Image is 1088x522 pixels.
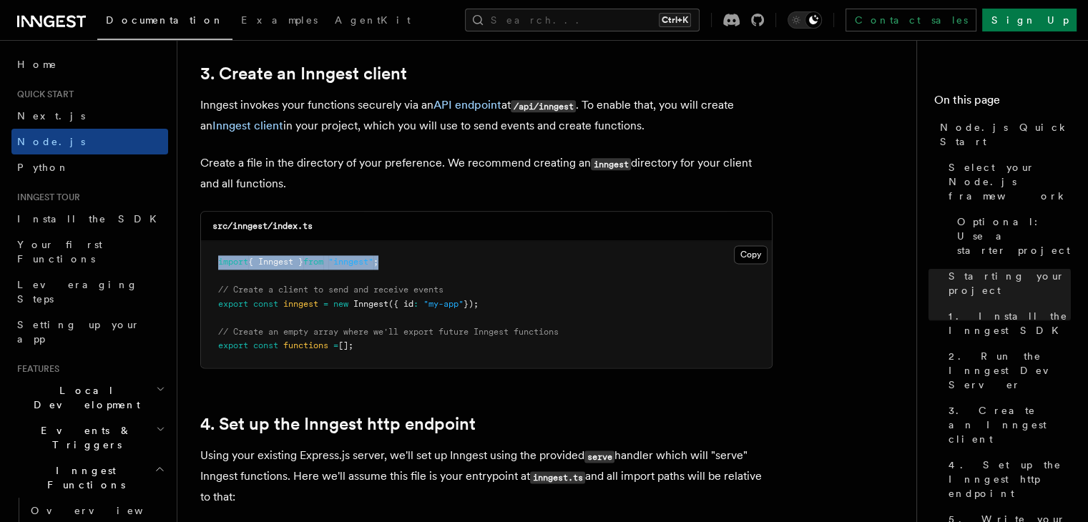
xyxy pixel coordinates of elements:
span: inngest [283,299,318,309]
span: 2. Run the Inngest Dev Server [949,349,1071,392]
span: functions [283,340,328,350]
code: serve [584,450,614,463]
a: 3. Create an Inngest client [200,64,407,84]
a: Your first Functions [11,232,168,272]
h4: On this page [934,92,1071,114]
span: []; [338,340,353,350]
span: const [253,340,278,350]
span: Select your Node.js framework [949,160,1071,203]
button: Inngest Functions [11,458,168,498]
a: Starting your project [943,263,1071,303]
span: 4. Set up the Inngest http endpoint [949,458,1071,501]
a: 3. Create an Inngest client [943,398,1071,452]
a: Contact sales [846,9,976,31]
button: Toggle dark mode [788,11,822,29]
code: inngest [591,158,631,170]
span: 1. Install the Inngest SDK [949,309,1071,338]
button: Events & Triggers [11,418,168,458]
a: Setting up your app [11,312,168,352]
span: : [413,299,418,309]
span: import [218,257,248,267]
span: Install the SDK [17,213,165,225]
span: Inngest [353,299,388,309]
span: Leveraging Steps [17,279,138,305]
span: Events & Triggers [11,423,156,452]
a: Documentation [97,4,232,40]
span: Home [17,57,57,72]
kbd: Ctrl+K [659,13,691,27]
p: Inngest invokes your functions securely via an at . To enable that, you will create an in your pr... [200,95,773,136]
a: 2. Run the Inngest Dev Server [943,343,1071,398]
button: Search...Ctrl+K [465,9,700,31]
code: inngest.ts [530,471,585,483]
a: Home [11,51,168,77]
span: Optional: Use a starter project [957,215,1071,257]
a: Examples [232,4,326,39]
span: Python [17,162,69,173]
button: Local Development [11,378,168,418]
code: /api/inngest [511,100,576,112]
p: Using your existing Express.js server, we'll set up Inngest using the provided handler which will... [200,445,773,507]
span: new [333,299,348,309]
span: Inngest Functions [11,463,155,492]
a: Next.js [11,103,168,129]
button: Copy [734,245,768,264]
a: 4. Set up the Inngest http endpoint [943,452,1071,506]
code: src/inngest/index.ts [212,221,313,231]
span: Starting your project [949,269,1071,297]
span: Local Development [11,383,156,412]
span: 3. Create an Inngest client [949,403,1071,446]
a: Install the SDK [11,206,168,232]
a: Optional: Use a starter project [951,209,1071,263]
span: // Create a client to send and receive events [218,285,443,295]
a: Node.js Quick Start [934,114,1071,154]
span: "inngest" [328,257,373,267]
a: AgentKit [326,4,419,39]
p: Create a file in the directory of your preference. We recommend creating an directory for your cl... [200,153,773,194]
a: 1. Install the Inngest SDK [943,303,1071,343]
span: Your first Functions [17,239,102,265]
span: from [303,257,323,267]
span: ({ id [388,299,413,309]
span: = [323,299,328,309]
a: Leveraging Steps [11,272,168,312]
span: { Inngest } [248,257,303,267]
span: export [218,340,248,350]
a: Select your Node.js framework [943,154,1071,209]
span: Features [11,363,59,375]
span: = [333,340,338,350]
a: Node.js [11,129,168,154]
span: Node.js [17,136,85,147]
span: AgentKit [335,14,411,26]
span: Setting up your app [17,319,140,345]
span: export [218,299,248,309]
span: Examples [241,14,318,26]
a: Python [11,154,168,180]
span: const [253,299,278,309]
span: // Create an empty array where we'll export future Inngest functions [218,327,559,337]
span: ; [373,257,378,267]
span: Documentation [106,14,224,26]
a: Inngest client [212,119,283,132]
span: Quick start [11,89,74,100]
span: Node.js Quick Start [940,120,1071,149]
span: }); [464,299,479,309]
span: Overview [31,505,178,516]
span: "my-app" [423,299,464,309]
span: Next.js [17,110,85,122]
a: API endpoint [433,98,501,112]
a: Sign Up [982,9,1077,31]
span: Inngest tour [11,192,80,203]
a: 4. Set up the Inngest http endpoint [200,414,476,434]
